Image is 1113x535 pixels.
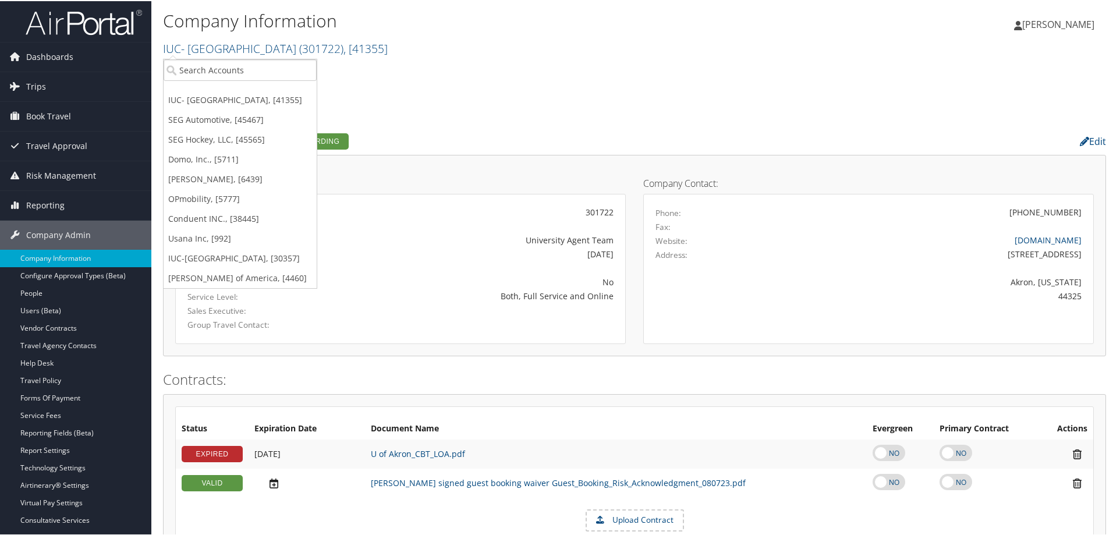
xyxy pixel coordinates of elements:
a: [PERSON_NAME] of America, [4460] [164,267,317,287]
span: Trips [26,71,46,100]
span: ( 301722 ) [299,40,343,55]
a: Edit [1080,134,1106,147]
span: Dashboards [26,41,73,70]
span: Risk Management [26,160,96,189]
h4: Company Contact: [643,178,1094,187]
label: Service Level: [187,290,318,302]
div: EXPIRED [182,445,243,461]
th: Expiration Date [249,417,365,438]
label: Sales Executive: [187,304,318,316]
a: [PERSON_NAME] signed guest booking waiver Guest_Booking_Risk_Acknowledgment_080723.pdf [371,476,746,487]
input: Search Accounts [164,58,317,80]
div: 301722 [335,205,614,217]
span: [PERSON_NAME] [1022,17,1094,30]
label: Fax: [655,220,671,232]
label: Upload Contract [587,509,683,529]
a: U of Akron_CBT_LOA.pdf [371,447,465,458]
a: [PERSON_NAME], [6439] [164,168,317,188]
a: IUC- [GEOGRAPHIC_DATA] [163,40,388,55]
a: IUC-[GEOGRAPHIC_DATA], [30357] [164,247,317,267]
h1: Company Information [163,8,792,32]
h4: Account Details: [175,178,626,187]
div: No [335,275,614,287]
div: 44325 [767,289,1082,301]
span: [DATE] [254,447,281,458]
span: Company Admin [26,219,91,249]
span: , [ 41355 ] [343,40,388,55]
div: [DATE] [335,247,614,259]
div: VALID [182,474,243,490]
label: Website: [655,234,687,246]
i: Remove Contract [1067,447,1087,459]
span: Book Travel [26,101,71,130]
img: airportal-logo.png [26,8,142,35]
a: IUC- [GEOGRAPHIC_DATA], [41355] [164,89,317,109]
th: Actions [1039,417,1093,438]
label: Phone: [655,206,681,218]
i: Remove Contract [1067,476,1087,488]
h2: Contracts: [163,369,1106,388]
a: SEG Automotive, [45467] [164,109,317,129]
th: Status [176,417,249,438]
h2: Company Profile: [163,130,786,150]
span: Reporting [26,190,65,219]
div: Add/Edit Date [254,448,359,458]
div: [STREET_ADDRESS] [767,247,1082,259]
th: Document Name [365,417,867,438]
a: [DOMAIN_NAME] [1015,233,1082,245]
div: [PHONE_NUMBER] [1009,205,1082,217]
label: Address: [655,248,687,260]
div: Both, Full Service and Online [335,289,614,301]
div: Add/Edit Date [254,476,359,488]
div: University Agent Team [335,233,614,245]
a: [PERSON_NAME] [1014,6,1106,41]
div: Akron, [US_STATE] [767,275,1082,287]
a: Usana Inc, [992] [164,228,317,247]
label: Group Travel Contact: [187,318,318,329]
th: Primary Contract [934,417,1038,438]
a: Conduent INC., [38445] [164,208,317,228]
a: Domo, Inc., [5711] [164,148,317,168]
th: Evergreen [867,417,934,438]
a: OPmobility, [5777] [164,188,317,208]
a: SEG Hockey, LLC, [45565] [164,129,317,148]
span: Travel Approval [26,130,87,160]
